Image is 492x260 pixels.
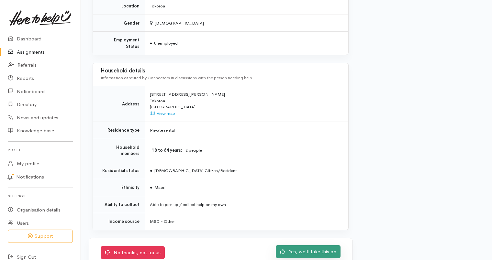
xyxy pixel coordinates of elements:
[8,146,73,154] h6: Profile
[93,32,145,55] td: Employment Status
[93,213,145,230] td: Income source
[145,196,348,213] td: Able to pick up / collect help on my own
[101,68,341,74] h3: Household details
[145,122,348,139] td: Private rental
[150,147,182,154] dt: 18 to 64 years
[150,185,165,190] span: Maori
[93,196,145,213] td: Ability to collect
[145,213,348,230] td: MSD - Other
[93,15,145,32] td: Gender
[150,20,204,26] span: [DEMOGRAPHIC_DATA]
[150,40,178,46] span: Unemployed
[8,192,73,200] h6: Settings
[150,168,237,173] span: [DEMOGRAPHIC_DATA] Citizen/Resident
[8,230,73,243] button: Support
[276,245,341,258] a: Yes, we'll take this on
[93,122,145,139] td: Residence type
[150,91,341,116] div: [STREET_ADDRESS][PERSON_NAME] Tokoroa [GEOGRAPHIC_DATA]
[93,139,145,162] td: Household members
[150,168,152,173] span: ●
[150,185,152,190] span: ●
[150,111,175,116] a: View map
[185,147,341,154] dd: 2 people
[93,179,145,196] td: Ethnicity
[93,162,145,179] td: Residential status
[101,246,165,259] a: No thanks, not for us
[101,75,252,81] span: Information captured by Connectors in discussions with the person needing help
[150,40,152,46] span: ●
[93,86,145,122] td: Address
